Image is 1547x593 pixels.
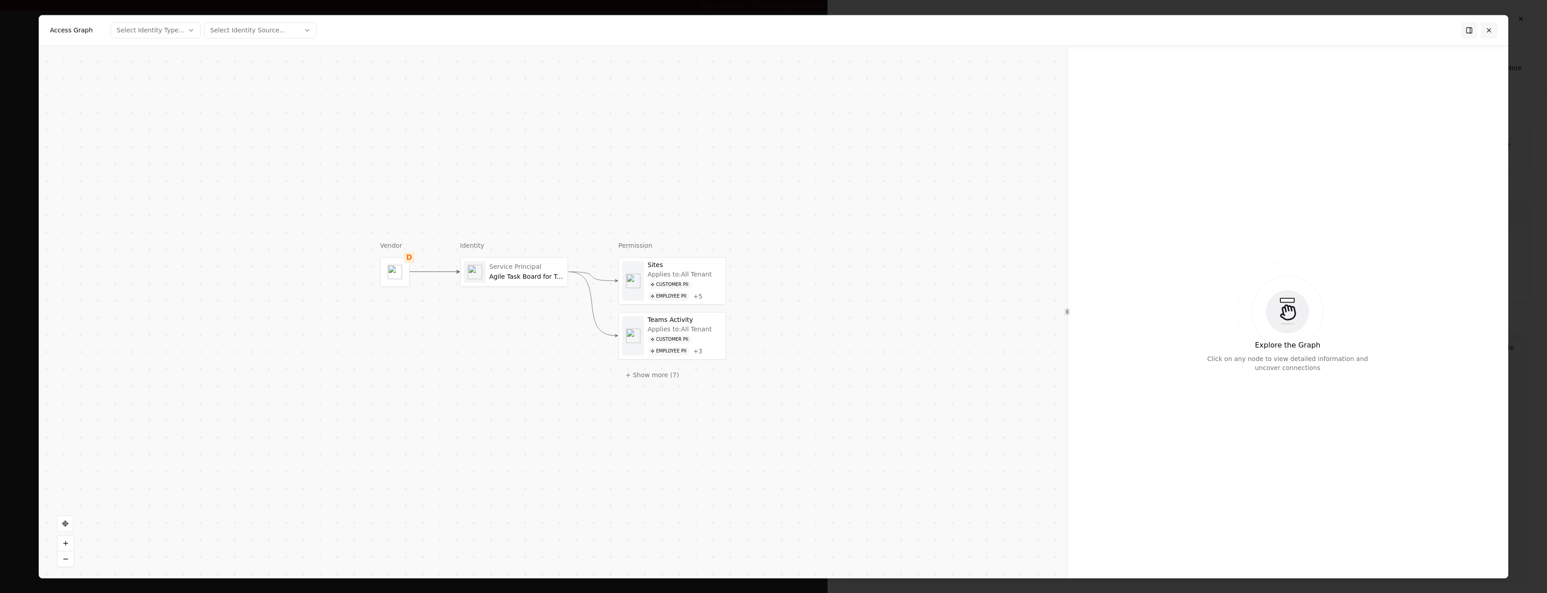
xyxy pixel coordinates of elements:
[648,271,712,279] div: Applies to: All Tenant
[648,347,689,356] div: Employee PII
[1198,354,1377,372] div: Click on any node to view detailed information and uncover connections
[210,26,285,35] div: Select Identity Source...
[618,241,726,250] div: Permission
[50,26,93,35] div: Access Graph
[693,347,702,355] div: + 3
[648,325,712,334] div: Applies to: All Tenant
[693,292,702,300] div: + 5
[648,280,692,289] div: Customer PII
[648,261,722,269] div: Sites
[693,347,702,355] button: +3
[1255,340,1320,351] div: Explore the Graph
[116,26,184,35] div: Select Identity Type...
[111,22,201,38] button: Select Identity Type...
[618,366,686,383] button: + Show more (7)
[489,272,564,281] div: Agile Task Board for Teams
[648,335,692,343] div: Customer PII
[204,22,317,38] button: Select Identity Source...
[404,252,415,263] div: D
[648,316,722,324] div: Teams Activity
[380,241,410,250] div: Vendor
[489,263,564,271] div: Service Principal
[693,292,702,300] button: +5
[460,241,568,250] div: Identity
[648,292,689,301] div: Employee PII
